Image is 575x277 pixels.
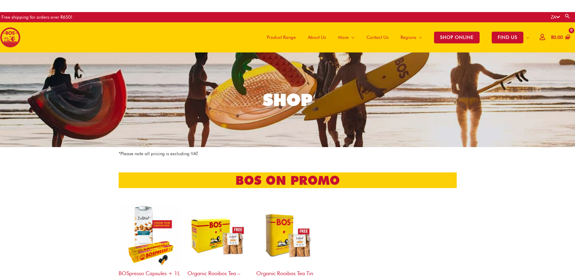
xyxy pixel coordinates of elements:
img: organic rooibos tea 100 tea bags [187,204,250,267]
span: Regions [401,28,416,46]
span: Contact Us [366,28,388,46]
a: About Us [302,22,332,52]
span: SHOP ONLINE [434,32,480,43]
nav: Site Navigation [256,22,535,52]
h2: bos on promo [119,172,457,188]
div: SHOP [263,92,312,108]
span: FIND US [492,32,523,43]
span: More [338,28,349,46]
img: organic rooibos tea tin [256,204,319,267]
img: bospresso capsules + 1l buttanutt milk [119,204,181,267]
a: ZA [551,14,560,20]
span: About Us [308,28,326,46]
a: SHOP ONLINE [428,22,486,52]
a: Search button [564,13,570,19]
span: R [551,35,554,40]
a: More [332,22,360,52]
a: Regions [395,22,428,52]
a: Product Range [261,22,302,52]
bdi: 0.00 [551,35,563,40]
a: View Shopping Cart, empty [550,31,570,44]
div: Free shipping for orders over R650! [2,12,72,22]
p: *Please note all pricing is excluding VAT [119,150,457,158]
span: Product Range [267,28,296,46]
a: Contact Us [360,22,395,52]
